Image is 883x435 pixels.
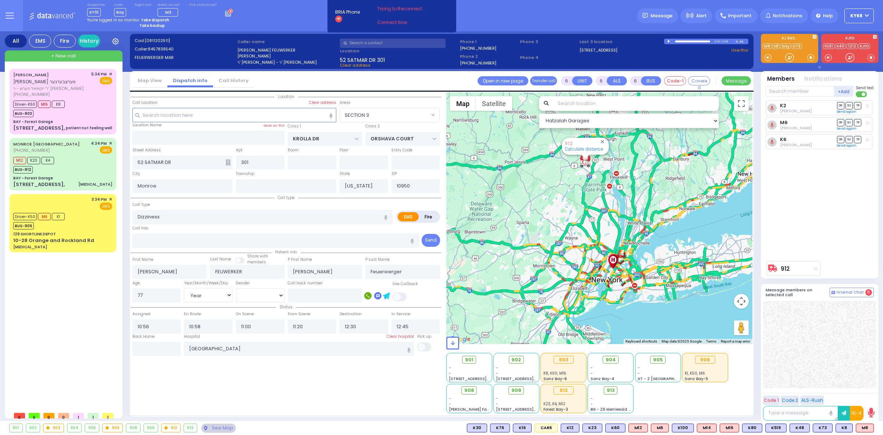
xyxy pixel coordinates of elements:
a: Dispatch info [167,77,213,84]
div: Fire [54,35,76,48]
label: ZIP [391,171,397,177]
div: 0:58 [722,37,728,46]
div: M6 [651,424,669,432]
span: - [591,396,593,401]
span: EMS [100,203,112,210]
button: Code 2 [781,396,799,405]
label: Call Info [132,225,148,231]
div: K30 [467,424,487,432]
div: BLS [813,424,833,432]
label: En Route [184,311,201,317]
div: 902 [26,424,40,432]
div: 906 [695,356,715,364]
a: Calculate distance [565,146,603,152]
img: Google [448,334,472,344]
span: BUS-906 [13,222,34,229]
div: 912 [553,386,574,394]
div: K16 [513,424,532,432]
span: TR [854,136,861,143]
label: [PERSON_NAME] FEUWERKER [237,47,338,53]
span: - [591,371,593,376]
div: M14 [697,424,717,432]
button: Transfer call [530,76,557,85]
label: Turn off text [856,91,868,98]
span: TR [854,102,861,109]
label: [PHONE_NUMBER] [460,45,496,51]
span: ✕ [109,140,112,147]
span: Send text [856,85,874,91]
button: Send [422,234,440,247]
strong: Take backup [139,23,165,28]
a: Call History [213,77,254,84]
span: 0 [14,413,25,418]
div: BLS [672,424,694,432]
label: Call back number [288,280,323,286]
label: KJ EMS... [761,36,818,42]
div: K76 [490,424,510,432]
label: Caller name [237,39,338,45]
span: + New call [51,52,76,60]
div: 906 [103,424,123,432]
button: 10-4 [850,406,864,421]
span: BUS-903 [13,110,33,117]
span: - [449,401,451,407]
div: 905 [85,424,99,432]
div: [STREET_ADDRESS], [13,124,65,132]
a: K73 [792,43,802,49]
label: [PHONE_NUMBER] [460,60,496,66]
span: Trying to Reconnect... [377,6,435,12]
div: 0:00 [714,37,720,46]
span: 5:34 PM [91,71,107,77]
label: Call Location [132,100,157,106]
div: K60 [605,424,625,432]
span: K1, K50, M6 [685,371,705,376]
div: [STREET_ADDRESS], [13,181,65,188]
div: ALS [720,424,739,432]
label: KJFD [821,36,879,42]
div: 912 [162,424,181,432]
span: K8, K60, M16 [543,371,566,376]
span: SO [845,102,853,109]
div: BLS [490,424,510,432]
span: Clear address [340,62,370,68]
button: Show satellite imagery [476,96,512,111]
div: BLS [765,424,787,432]
a: Send again [837,143,857,148]
span: K23 [27,157,40,164]
a: [STREET_ADDRESS] [579,47,617,53]
a: M6 [780,120,788,125]
span: 913 [607,387,615,394]
button: Drag Pegman onto the map to open Street View [734,320,749,335]
div: BLS [742,424,762,432]
span: SECTION 3 [340,108,429,122]
span: EMS [100,77,112,84]
span: [PERSON_NAME] Farm [449,407,492,412]
input: Search location [553,96,719,111]
span: K8 [52,101,65,108]
label: Assigned [132,311,150,317]
span: SECTION 3 [340,108,440,122]
span: 905 [653,356,663,364]
button: +Add [834,86,854,97]
span: 909 [511,387,521,394]
span: Phone 1 [460,39,517,45]
div: EMS [29,35,51,48]
div: ALS KJ [856,424,874,432]
label: [PERSON_NAME] [237,53,338,59]
span: DR [837,102,844,109]
span: KY10 [87,8,101,17]
a: 1212 [847,43,858,49]
label: Location Name [132,122,162,128]
div: BLS [790,424,810,432]
div: 909 [144,424,158,432]
span: K23, K4, M12 [540,373,576,382]
span: [PERSON_NAME] ווערצבערגער [13,78,75,85]
span: 1 [73,413,84,418]
div: 908 [126,424,140,432]
button: Internal Chat 0 [830,288,874,297]
label: City [132,171,140,177]
span: Shloma Zwibel [780,125,812,131]
a: Open in new page [478,76,528,85]
span: 4:34 PM [91,141,107,146]
button: ALS [607,76,627,85]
